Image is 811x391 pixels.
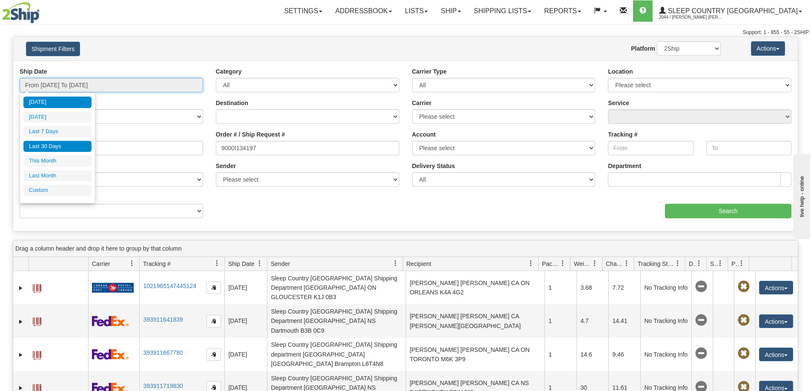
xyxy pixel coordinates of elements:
td: 14.6 [576,338,608,371]
a: Shipping lists [467,0,538,22]
label: Department [608,162,641,170]
li: Last 30 Days [23,141,92,152]
div: Support: 1 - 855 - 55 - 2SHIP [2,29,809,36]
span: Weight [574,260,592,268]
td: 1 [544,338,576,371]
a: Tracking # filter column settings [210,256,224,271]
span: Tracking # [143,260,171,268]
span: Delivery Status [689,260,696,268]
label: Tracking # [608,130,637,139]
a: Addressbook [329,0,398,22]
a: Tracking Status filter column settings [671,256,685,271]
input: From [608,141,693,155]
td: No Tracking Info [640,271,691,304]
span: Carrier [92,260,110,268]
span: Shipment Issues [710,260,717,268]
span: Ship Date [228,260,254,268]
a: 1021965147445124 [143,283,196,289]
a: Shipment Issues filter column settings [713,256,728,271]
button: Copy to clipboard [206,315,221,328]
a: Recipient filter column settings [524,256,538,271]
label: Account [412,130,436,139]
div: live help - online [6,7,79,14]
a: Expand [17,317,25,326]
a: Label [33,347,41,361]
a: Weight filter column settings [587,256,602,271]
div: grid grouping header [13,240,798,257]
td: 1 [544,304,576,337]
td: 7.72 [608,271,640,304]
td: 1 [544,271,576,304]
button: Shipment Filters [26,42,80,56]
button: Copy to clipboard [206,348,221,361]
a: Delivery Status filter column settings [692,256,706,271]
span: 2044 / [PERSON_NAME] [PERSON_NAME] [659,13,723,22]
span: Packages [542,260,560,268]
li: Custom [23,185,92,196]
li: Last Month [23,170,92,182]
label: Carrier [412,99,432,107]
li: This Month [23,155,92,167]
td: No Tracking Info [640,338,691,371]
td: Sleep Country [GEOGRAPHIC_DATA] Shipping department [GEOGRAPHIC_DATA] [GEOGRAPHIC_DATA] Brampton ... [267,338,406,371]
li: [DATE] [23,111,92,123]
td: [PERSON_NAME] [PERSON_NAME] CA ON ORLEANS K4A 4G2 [406,271,544,304]
img: logo2044.jpg [2,2,40,23]
a: Settings [278,0,329,22]
span: Pickup Not Assigned [738,281,750,293]
input: To [706,141,791,155]
td: [DATE] [224,271,267,304]
span: No Tracking Info [695,281,707,293]
li: Last 7 Days [23,126,92,137]
a: Ship [434,0,467,22]
td: [DATE] [224,338,267,371]
span: Recipient [407,260,431,268]
td: [DATE] [224,304,267,337]
td: [PERSON_NAME] [PERSON_NAME] CA ON TORONTO M6K 3P9 [406,338,544,371]
a: Charge filter column settings [619,256,634,271]
span: Sender [271,260,290,268]
a: Sender filter column settings [388,256,403,271]
a: Label [33,280,41,294]
span: Pickup Not Assigned [738,314,750,326]
a: Packages filter column settings [556,256,570,271]
span: Tracking Status [638,260,675,268]
label: Platform [631,44,655,53]
span: Sleep Country [GEOGRAPHIC_DATA] [666,7,798,14]
td: 3.68 [576,271,608,304]
li: [DATE] [23,97,92,108]
label: Service [608,99,629,107]
a: Carrier filter column settings [125,256,139,271]
button: Actions [759,348,793,361]
td: Sleep Country [GEOGRAPHIC_DATA] Shipping Department [GEOGRAPHIC_DATA] NS Dartmouth B3B 0C9 [267,304,406,337]
iframe: chat widget [791,152,810,239]
span: No Tracking Info [695,348,707,360]
label: Location [608,67,633,76]
button: Actions [751,41,785,56]
button: Copy to clipboard [206,281,221,294]
td: 4.7 [576,304,608,337]
a: 393911719830 [143,382,183,389]
a: Sleep Country [GEOGRAPHIC_DATA] 2044 / [PERSON_NAME] [PERSON_NAME] [653,0,808,22]
a: Expand [17,351,25,359]
img: 2 - FedEx Express® [92,349,129,360]
img: 2 - FedEx Express® [92,316,129,326]
a: Ship Date filter column settings [252,256,267,271]
td: No Tracking Info [640,304,691,337]
span: Pickup Not Assigned [738,348,750,360]
label: Ship Date [20,67,47,76]
span: Pickup Status [731,260,739,268]
label: Order # / Ship Request # [216,130,285,139]
a: Reports [538,0,587,22]
label: Category [216,67,242,76]
button: Actions [759,281,793,294]
td: [PERSON_NAME] [PERSON_NAME] CA [PERSON_NAME][GEOGRAPHIC_DATA] [406,304,544,337]
label: Sender [216,162,236,170]
a: Label [33,314,41,327]
label: Destination [216,99,248,107]
button: Actions [759,314,793,328]
label: Carrier Type [412,67,447,76]
span: Charge [606,260,624,268]
td: Sleep Country [GEOGRAPHIC_DATA] Shipping Department [GEOGRAPHIC_DATA] ON GLOUCESTER K1J 0B3 [267,271,406,304]
td: 14.41 [608,304,640,337]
